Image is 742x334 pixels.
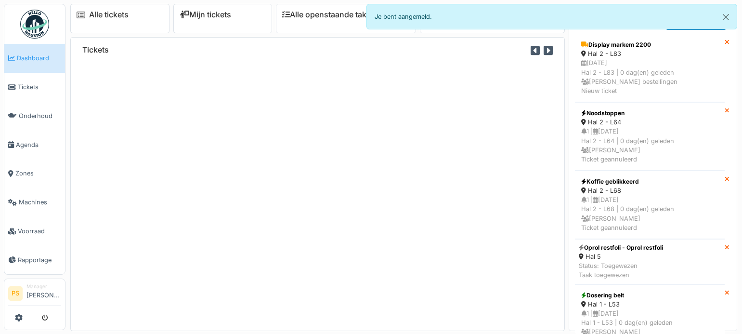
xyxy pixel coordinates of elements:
[4,130,65,159] a: Agenda
[579,252,663,261] div: Hal 5
[581,195,718,232] div: 1 | [DATE] Hal 2 - L68 | 0 dag(en) geleden [PERSON_NAME] Ticket geannuleerd
[581,40,718,49] div: Display markem 2200
[82,45,109,54] h6: Tickets
[18,82,61,92] span: Tickets
[16,140,61,149] span: Agenda
[17,53,61,63] span: Dashboard
[26,283,61,290] div: Manager
[581,291,718,300] div: Dosering belt
[8,283,61,306] a: PS Manager[PERSON_NAME]
[18,227,61,236] span: Voorraad
[4,44,65,73] a: Dashboard
[581,177,718,186] div: Koffie geblikkeerd
[4,188,65,217] a: Machines
[26,283,61,304] li: [PERSON_NAME]
[4,73,65,102] a: Tickets
[20,10,49,39] img: Badge_color-CXgf-gQk.svg
[581,118,718,127] div: Hal 2 - L64
[8,286,23,301] li: PS
[581,127,718,164] div: 1 | [DATE] Hal 2 - L64 | 0 dag(en) geleden [PERSON_NAME] Ticket geannuleerd
[581,300,718,309] div: Hal 1 - L53
[19,111,61,120] span: Onderhoud
[575,239,725,284] a: Oprol restfoli - Oprol restfoli Hal 5 Status: ToegewezenTaak toegewezen
[579,261,663,280] div: Status: Toegewezen Taak toegewezen
[366,4,738,29] div: Je bent aangemeld.
[581,49,718,58] div: Hal 2 - L83
[18,255,61,265] span: Rapportage
[575,171,725,239] a: Koffie geblikkeerd Hal 2 - L68 1 |[DATE]Hal 2 - L68 | 0 dag(en) geleden [PERSON_NAME]Ticket geann...
[180,10,231,19] a: Mijn tickets
[4,217,65,246] a: Voorraad
[581,186,718,195] div: Hal 2 - L68
[282,10,376,19] a: Alle openstaande taken
[575,102,725,171] a: Noodstoppen Hal 2 - L64 1 |[DATE]Hal 2 - L64 | 0 dag(en) geleden [PERSON_NAME]Ticket geannuleerd
[15,169,61,178] span: Zones
[581,58,718,95] div: [DATE] Hal 2 - L83 | 0 dag(en) geleden [PERSON_NAME] bestellingen Nieuw ticket
[4,102,65,131] a: Onderhoud
[19,198,61,207] span: Machines
[4,245,65,274] a: Rapportage
[4,159,65,188] a: Zones
[575,34,725,102] a: Display markem 2200 Hal 2 - L83 [DATE]Hal 2 - L83 | 0 dag(en) geleden [PERSON_NAME] bestellingenN...
[89,10,129,19] a: Alle tickets
[579,243,663,252] div: Oprol restfoli - Oprol restfoli
[581,109,718,118] div: Noodstoppen
[715,4,737,30] button: Close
